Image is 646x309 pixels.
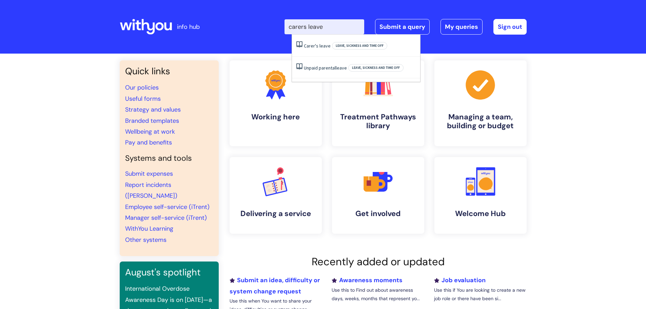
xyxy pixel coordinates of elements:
a: Welcome Hub [434,157,527,234]
a: Submit an idea, difficulty or system change request [230,276,320,295]
a: Strategy and values [125,105,181,114]
h3: August's spotlight [125,267,213,278]
a: Wellbeing at work [125,128,175,136]
h4: Delivering a service [235,209,316,218]
a: Our policies [125,83,159,92]
p: Use this if You are looking to create a new job role or there have been si... [434,286,526,303]
a: Submit expenses [125,170,173,178]
span: leave [319,43,331,49]
p: Use this to Find out about awareness days, weeks, months that represent yo... [332,286,424,303]
a: Get involved [332,157,424,234]
h3: Quick links [125,66,213,77]
h4: Working here [235,113,316,121]
a: Other systems [125,236,167,244]
h4: Treatment Pathways library [337,113,419,131]
span: Carer's [304,43,318,49]
span: leave [336,65,347,71]
a: Treatment Pathways library [332,60,424,146]
span: Leave, sickness and time off [348,64,404,72]
h4: Welcome Hub [440,209,521,218]
a: Sign out [493,19,527,35]
a: Manager self-service (iTrent) [125,214,207,222]
a: Awareness moments [332,276,403,284]
div: | - [285,19,527,35]
a: WithYou Learning [125,225,173,233]
h4: Managing a team, building or budget [440,113,521,131]
a: Employee self-service (iTrent) [125,203,210,211]
h4: Systems and tools [125,154,213,163]
a: Useful forms [125,95,161,103]
a: Pay and benefits [125,138,172,147]
a: Working here [230,60,322,146]
span: Leave, sickness and time off [332,42,387,50]
p: info hub [177,21,200,32]
a: Report incidents ([PERSON_NAME]) [125,181,177,200]
a: Managing a team, building or budget [434,60,527,146]
a: Delivering a service [230,157,322,234]
h2: Recently added or updated [230,255,527,268]
input: Search [285,19,364,34]
h4: Get involved [337,209,419,218]
a: Submit a query [375,19,430,35]
a: Unpaid parentalleave [304,65,347,71]
a: Carer's leave [304,43,331,49]
a: Branded templates [125,117,179,125]
a: Job evaluation [434,276,486,284]
a: My queries [441,19,483,35]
